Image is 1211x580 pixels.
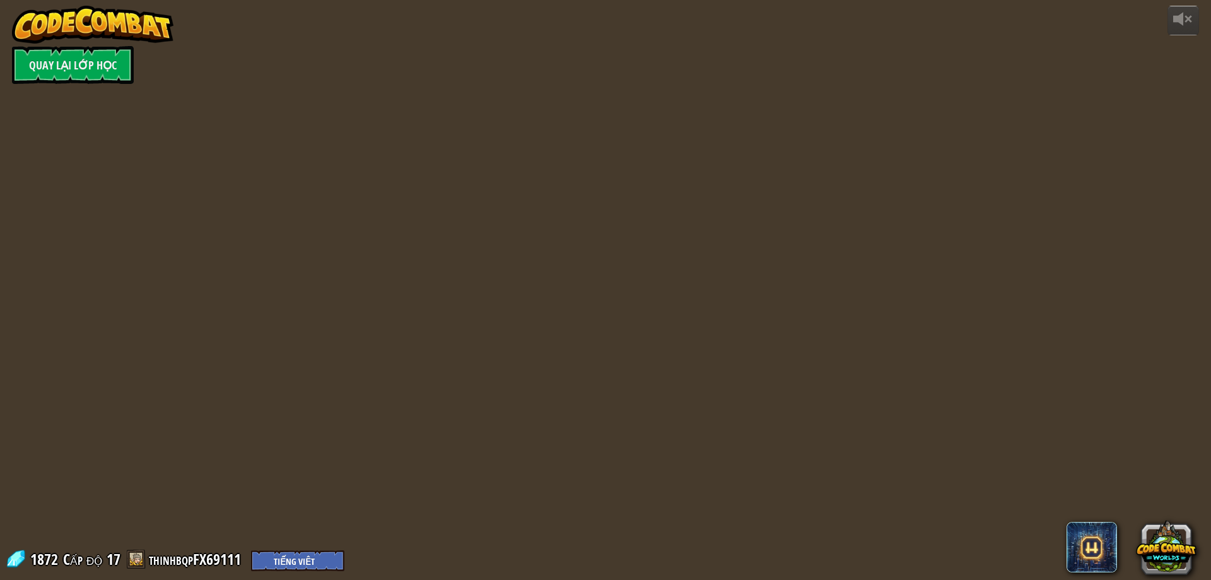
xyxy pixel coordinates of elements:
a: thinhbqpFX69111 [149,549,245,569]
span: Cấp độ [63,549,102,570]
button: Tùy chỉnh âm lượng [1167,6,1199,35]
img: CodeCombat - Learn how to code by playing a game [12,6,173,44]
a: Quay lại Lớp Học [12,46,134,84]
span: 17 [107,549,120,569]
span: 1872 [30,549,62,569]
